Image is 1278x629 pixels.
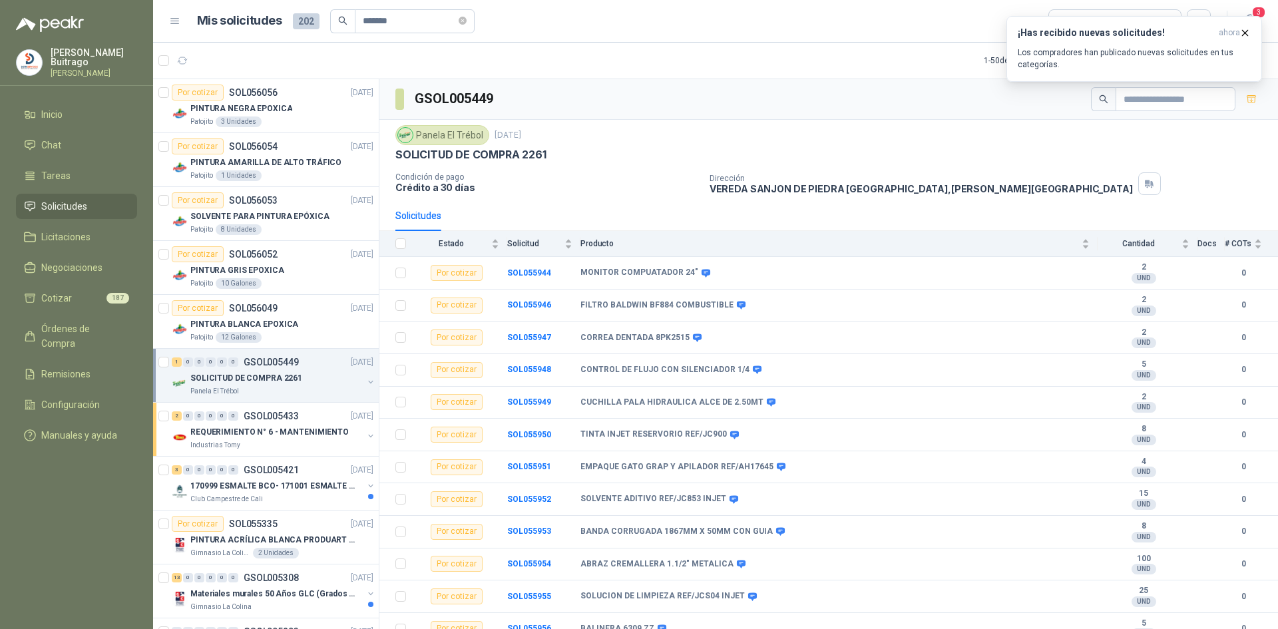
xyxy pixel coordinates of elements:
b: 0 [1225,558,1262,570]
a: Por cotizarSOL056054[DATE] Company LogoPINTURA AMARILLA DE ALTO TRÁFICOPatojito1 Unidades [153,133,379,187]
b: 8 [1098,424,1189,435]
div: Por cotizar [431,427,483,443]
p: SOL056056 [229,88,278,97]
h3: GSOL005449 [415,89,495,109]
a: SOL055944 [507,268,551,278]
div: 12 Galones [216,332,262,343]
p: [DATE] [351,572,373,584]
span: 3 [1251,6,1266,19]
div: 0 [206,357,216,367]
p: [DATE] [495,129,521,142]
a: Inicio [16,102,137,127]
b: 0 [1225,590,1262,603]
p: Patojito [190,278,213,289]
div: 8 Unidades [216,224,262,235]
a: SOL055952 [507,495,551,504]
div: Por cotizar [431,265,483,281]
h1: Mis solicitudes [197,11,282,31]
span: 187 [106,293,129,304]
p: [PERSON_NAME] Buitrago [51,48,137,67]
div: 13 [172,573,182,582]
div: Por cotizar [431,362,483,378]
b: FILTRO BALDWIN BF884 COMBUSTIBLE [580,300,734,311]
div: 0 [194,411,204,421]
div: 10 Galones [216,278,262,289]
div: 0 [217,465,227,475]
b: SOL055949 [507,397,551,407]
div: 0 [228,465,238,475]
div: Por cotizar [431,298,483,314]
a: Por cotizarSOL056053[DATE] Company LogoSOLVENTE PARA PINTURA EPÓXICAPatojito8 Unidades [153,187,379,241]
span: Remisiones [41,367,91,381]
button: ¡Has recibido nuevas solicitudes!ahora Los compradores han publicado nuevas solicitudes en tus ca... [1006,16,1262,82]
div: 0 [217,411,227,421]
th: # COTs [1225,231,1278,257]
span: Solicitudes [41,199,87,214]
div: Por cotizar [431,556,483,572]
p: [PERSON_NAME] [51,69,137,77]
b: 4 [1098,457,1189,467]
b: 100 [1098,554,1189,564]
div: 0 [183,411,193,421]
b: TINTA INJET RESERVORIO REF/JC900 [580,429,727,440]
p: Gimnasio La Colina [190,602,252,612]
a: Por cotizarSOL055335[DATE] Company LogoPINTURA ACRÍLICA BLANCA PRODUART DE 240 CM3Gimnasio La Col... [153,511,379,564]
b: CORREA DENTADA 8PK2515 [580,333,690,343]
a: SOL055950 [507,430,551,439]
span: search [1099,95,1108,104]
p: GSOL005449 [244,357,299,367]
div: UND [1132,532,1156,542]
p: [DATE] [351,140,373,153]
a: SOL055951 [507,462,551,471]
p: REQUERIMIENTO N° 6 - MANTENIMIENTO [190,426,349,439]
span: Licitaciones [41,230,91,244]
p: PINTURA BLANCA EPOXICA [190,318,298,331]
h3: ¡Has recibido nuevas solicitudes! [1018,27,1213,39]
img: Company Logo [172,483,188,499]
div: Por cotizar [172,246,224,262]
div: Por cotizar [172,192,224,208]
div: 0 [217,357,227,367]
span: search [338,16,347,25]
b: SOL055946 [507,300,551,310]
div: UND [1132,402,1156,413]
p: [DATE] [351,464,373,477]
a: Por cotizarSOL056056[DATE] Company LogoPINTURA NEGRA EPOXICAPatojito3 Unidades [153,79,379,133]
b: MONITOR COMPUATADOR 24" [580,268,698,278]
a: SOL055947 [507,333,551,342]
div: Por cotizar [431,491,483,507]
b: 5 [1098,359,1189,370]
a: 3 0 0 0 0 0 GSOL005421[DATE] Company Logo170999 ESMALTE BCO- 171001 ESMALTE GRISClub Campestre de... [172,462,376,505]
b: SOL055954 [507,559,551,568]
div: UND [1132,273,1156,284]
div: 0 [194,573,204,582]
div: Por cotizar [172,516,224,532]
th: Estado [414,231,507,257]
div: Por cotizar [431,394,483,410]
span: Producto [580,239,1079,248]
p: Materiales murales 50 Años GLC (Grados 10 y 11) [190,588,356,600]
div: Todas [1057,14,1085,29]
div: 1 - 50 de 297 [984,50,1066,71]
b: 5 [1098,618,1189,629]
span: # COTs [1225,239,1251,248]
div: 0 [228,573,238,582]
div: UND [1132,596,1156,607]
div: Panela El Trébol [395,125,489,145]
div: 3 [172,465,182,475]
a: Chat [16,132,137,158]
span: Cotizar [41,291,72,306]
img: Logo peakr [16,16,84,32]
span: close-circle [459,17,467,25]
b: 2 [1098,295,1189,306]
p: Condición de pago [395,172,699,182]
div: 1 Unidades [216,170,262,181]
p: PINTURA ACRÍLICA BLANCA PRODUART DE 240 CM3 [190,534,356,546]
div: UND [1132,435,1156,445]
img: Company Logo [172,160,188,176]
span: Cantidad [1098,239,1179,248]
p: SOL056054 [229,142,278,151]
span: Tareas [41,168,71,183]
b: 25 [1098,586,1189,596]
